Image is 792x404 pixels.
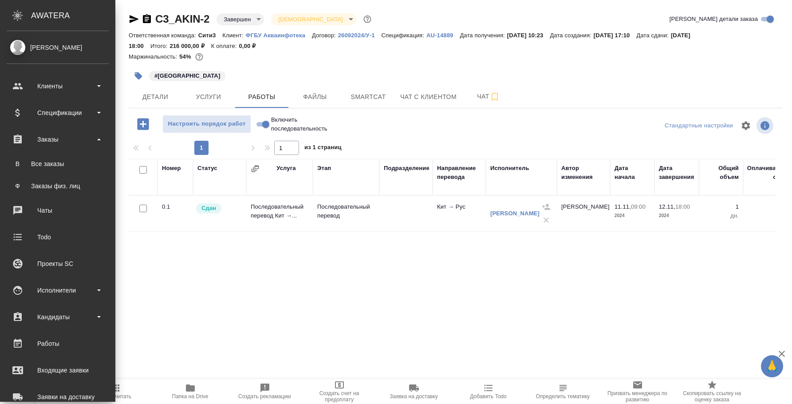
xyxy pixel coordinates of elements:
[217,13,264,25] div: Завершен
[7,230,109,244] div: Todo
[7,364,109,377] div: Входящие заявки
[703,202,739,211] p: 1
[7,43,109,52] div: [PERSON_NAME]
[7,284,109,297] div: Исполнители
[7,133,109,146] div: Заказы
[382,32,426,39] p: Спецификация:
[490,164,529,173] div: Исполнитель
[615,211,650,220] p: 2024
[384,164,429,173] div: Подразделение
[150,43,169,49] p: Итого:
[7,204,109,217] div: Чаты
[276,164,296,173] div: Услуга
[507,32,550,39] p: [DATE] 10:23
[347,91,390,103] span: Smartcat
[7,79,109,93] div: Клиенты
[680,390,744,403] span: Скопировать ссылку на оценку заказа
[433,198,486,229] td: Кит → Рус
[271,115,336,133] span: Включить последовательность
[276,16,345,23] button: [DEMOGRAPHIC_DATA]
[550,32,593,39] p: Дата создания:
[761,355,783,377] button: 🙏
[162,164,181,173] div: Номер
[167,119,246,129] span: Настроить порядок работ
[615,164,650,182] div: Дата начала
[154,71,220,80] p: #[GEOGRAPHIC_DATA]
[338,32,382,39] p: 26092024/У-1
[460,32,507,39] p: Дата получения:
[2,226,113,248] a: Todo
[757,117,775,134] span: Посмотреть информацию
[390,393,437,400] span: Заявка на доставку
[748,202,792,211] p: 1
[317,164,331,173] div: Этап
[426,31,460,39] a: AU-14889
[162,202,189,211] div: 0.1
[467,91,510,102] span: Чат
[7,310,109,324] div: Кандидаты
[2,199,113,222] a: Чаты
[79,379,153,404] button: Пересчитать
[201,204,216,213] p: Сдан
[615,203,631,210] p: 11.11,
[7,337,109,350] div: Работы
[187,91,230,103] span: Услуги
[2,359,113,381] a: Входящие заявки
[526,379,600,404] button: Определить тематику
[238,393,291,400] span: Создать рекламацию
[659,211,694,220] p: 2024
[246,31,312,39] a: ФГБУ Акваинфотека
[246,32,312,39] p: ФГБУ Акваинфотека
[195,202,242,214] div: Менеджер проверил работу исполнителя, передает ее на следующий этап
[7,390,109,404] div: Заявки на доставку
[11,159,104,168] div: Все заказы
[193,51,205,63] button: 1021.00 USD;
[489,91,500,102] svg: Подписаться
[400,91,457,103] span: Чат с клиентом
[302,379,377,404] button: Создать счет на предоплату
[222,32,245,39] p: Клиент:
[307,390,371,403] span: Создать счет на предоплату
[703,211,739,220] p: дн.
[11,182,104,190] div: Заказы физ. лиц
[675,379,749,404] button: Скопировать ссылку на оценку заказа
[7,177,109,195] a: ФЗаказы физ. лиц
[153,379,228,404] button: Папка на Drive
[228,379,302,404] button: Создать рекламацию
[131,115,155,133] button: Добавить работу
[747,164,792,182] div: Оплачиваемый объем
[142,14,152,24] button: Скопировать ссылку
[172,393,209,400] span: Папка на Drive
[606,390,670,403] span: Призвать менеджера по развитию
[7,257,109,270] div: Проекты SC
[2,333,113,355] a: Работы
[179,53,193,60] p: 54%
[557,198,610,229] td: [PERSON_NAME]
[659,164,694,182] div: Дата завершения
[155,13,209,25] a: C3_AKIN-2
[748,211,792,220] p: дн.
[197,164,217,173] div: Статус
[662,119,735,133] div: split button
[169,43,211,49] p: 216 000,00 ₽
[246,198,313,229] td: Последовательный перевод Кит →...
[7,155,109,173] a: ВВсе заказы
[703,164,739,182] div: Общий объем
[764,357,780,376] span: 🙏
[239,43,262,49] p: 0,00 ₽
[240,91,283,103] span: Работы
[7,106,109,119] div: Спецификации
[437,164,481,182] div: Направление перевода
[162,115,251,133] button: Настроить порядок работ
[490,210,540,217] a: [PERSON_NAME]
[129,53,179,60] p: Маржинальность:
[426,32,460,39] p: AU-14889
[317,202,375,220] p: Последовательный перевод
[271,13,356,25] div: Завершен
[675,203,690,210] p: 18:00
[312,32,338,39] p: Договор:
[451,379,526,404] button: Добавить Todo
[134,91,177,103] span: Детали
[148,71,226,79] span: ПЕКИН
[31,7,115,24] div: AWATERA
